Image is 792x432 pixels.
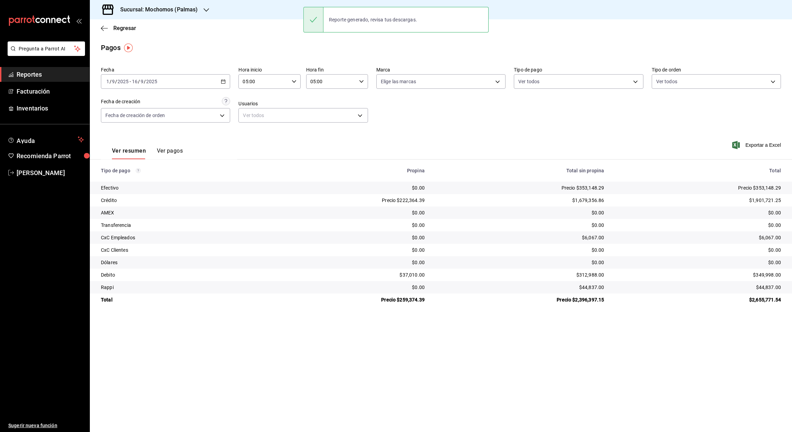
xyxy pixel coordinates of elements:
span: Ver todos [518,78,539,85]
button: Ver pagos [157,147,183,159]
input: ---- [117,79,129,84]
font: Ver resumen [112,147,146,154]
input: -- [140,79,144,84]
div: Total sin propina [436,168,604,173]
div: Precio $259,374.39 [268,296,425,303]
span: Pregunta a Parrot AI [19,45,74,52]
div: $0.00 [436,209,604,216]
div: $0.00 [436,259,604,266]
input: ---- [146,79,158,84]
font: Reportes [17,71,42,78]
div: Propina [268,168,425,173]
div: Rappi [101,284,257,291]
div: Precio $353,148.29 [615,184,781,191]
div: Ver todos [238,108,368,123]
div: $1,901,721.25 [615,197,781,204]
h3: Sucursal: Mochomos (Palmas) [115,6,198,14]
span: Elige las marcas [381,78,416,85]
font: Sugerir nueva función [8,423,57,428]
span: / [115,79,117,84]
div: Precio $222,364.39 [268,197,425,204]
div: $44,837.00 [436,284,604,291]
span: Ver todos [656,78,677,85]
span: Fecha de creación de orden [105,112,165,119]
div: $0.00 [615,209,781,216]
div: $37,010.00 [268,271,425,278]
span: - [130,79,131,84]
div: $44,837.00 [615,284,781,291]
img: Marcador de información sobre herramientas [124,44,133,52]
div: $0.00 [615,222,781,229]
label: Hora inicio [238,67,300,72]
input: -- [132,79,138,84]
button: Exportar a Excel [734,141,781,149]
div: Pestañas de navegación [112,147,183,159]
button: Pregunta a Parrot AI [8,41,85,56]
div: Pagos [101,42,121,53]
div: Transferencia [101,222,257,229]
span: / [138,79,140,84]
font: Inventarios [17,105,48,112]
div: Dólares [101,259,257,266]
span: / [144,79,146,84]
button: open_drawer_menu [76,18,82,23]
div: $0.00 [268,284,425,291]
div: Precio $353,148.29 [436,184,604,191]
div: $6,067.00 [436,234,604,241]
label: Tipo de pago [514,67,643,72]
div: Debito [101,271,257,278]
div: $0.00 [436,247,604,253]
input: -- [112,79,115,84]
div: Total [615,168,781,173]
svg: Los pagos realizados con Pay y otras terminales son montos brutos. [136,168,141,173]
div: $0.00 [268,234,425,241]
div: Crédito [101,197,257,204]
div: $2,655,771.54 [615,296,781,303]
font: Tipo de pago [101,168,130,173]
font: Recomienda Parrot [17,152,71,160]
span: / [110,79,112,84]
div: $6,067.00 [615,234,781,241]
label: Hora fin [306,67,368,72]
div: CxC Clientes [101,247,257,253]
input: -- [106,79,110,84]
label: Fecha [101,67,230,72]
div: Total [101,296,257,303]
font: Exportar a Excel [745,142,781,148]
div: $349,998.00 [615,271,781,278]
div: $0.00 [268,259,425,266]
a: Pregunta a Parrot AI [5,50,85,57]
span: Regresar [113,25,136,31]
button: Regresar [101,25,136,31]
div: $0.00 [436,222,604,229]
div: $312,988.00 [436,271,604,278]
div: $0.00 [268,222,425,229]
div: CxC Empleados [101,234,257,241]
div: $0.00 [268,209,425,216]
div: Reporte generado, revisa tus descargas. [323,12,423,27]
div: $1,679,356.86 [436,197,604,204]
div: Fecha de creación [101,98,140,105]
div: $0.00 [268,184,425,191]
div: $0.00 [615,247,781,253]
div: Precio $2,396,397.15 [436,296,604,303]
div: $0.00 [268,247,425,253]
div: $0.00 [615,259,781,266]
label: Usuarios [238,101,368,106]
span: Ayuda [17,135,75,144]
label: Tipo de orden [652,67,781,72]
label: Marca [376,67,506,72]
div: Efectivo [101,184,257,191]
font: [PERSON_NAME] [17,169,65,176]
div: AMEX [101,209,257,216]
font: Facturación [17,88,50,95]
